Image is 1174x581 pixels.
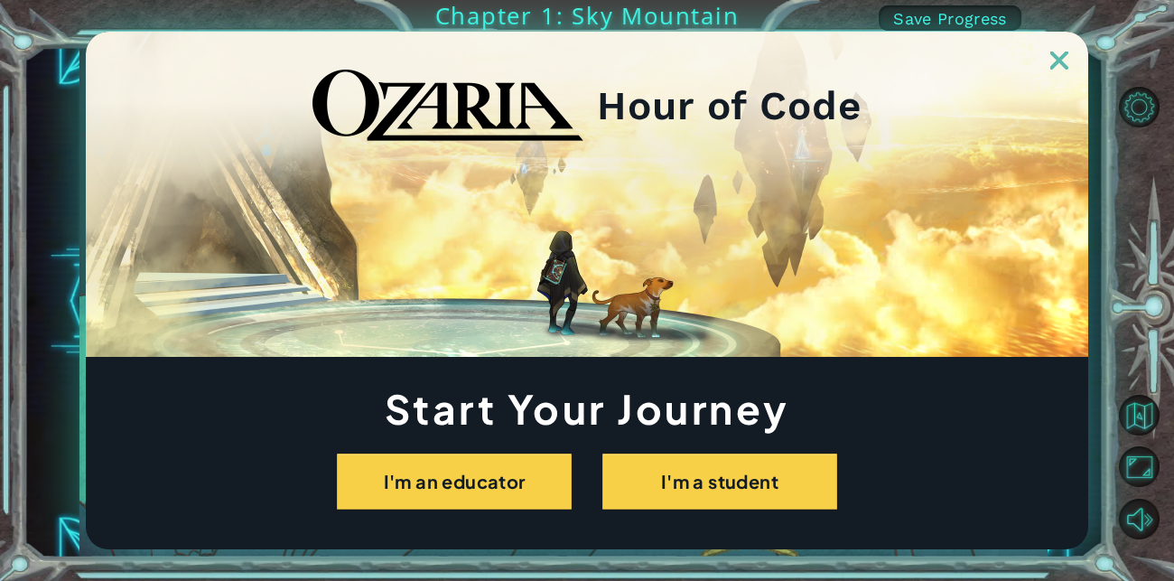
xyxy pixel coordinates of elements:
[86,390,1088,426] h1: Start Your Journey
[337,454,572,510] button: I'm an educator
[1050,52,1068,70] img: ExitButton_Dusk.png
[602,454,837,510] button: I'm a student
[312,70,583,142] img: blackOzariaWordmark.png
[597,89,862,123] h2: Hour of Code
